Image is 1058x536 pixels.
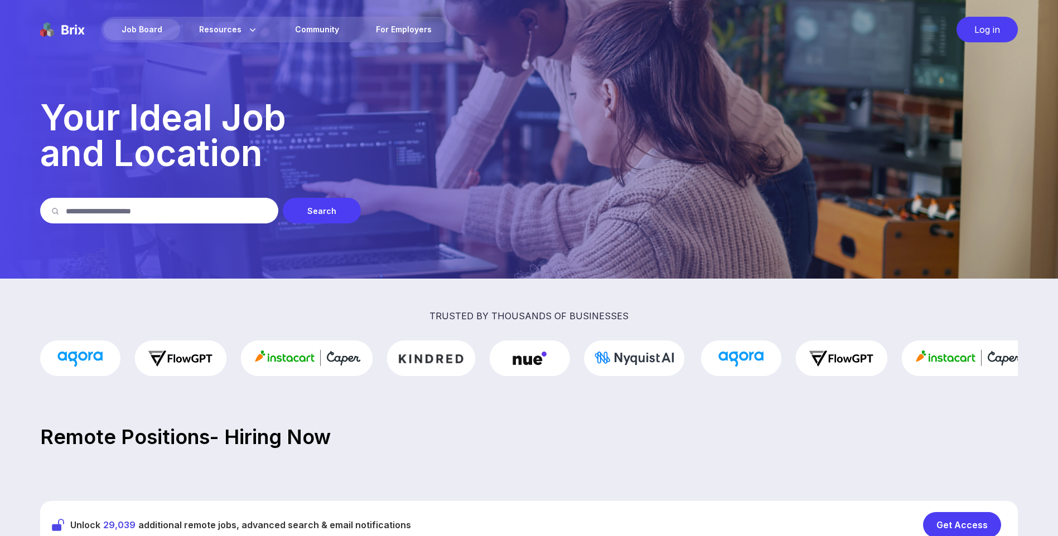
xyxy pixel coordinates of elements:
a: Log in [951,17,1018,42]
span: 29,039 [103,519,136,530]
a: Community [277,19,357,40]
div: Log in [956,17,1018,42]
div: Search [283,198,361,223]
p: Your Ideal Job and Location [40,100,1018,171]
a: For Employers [358,19,450,40]
div: Resources [181,19,276,40]
div: Job Board [104,19,180,40]
span: Unlock additional remote jobs, advanced search & email notifications [70,518,411,532]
